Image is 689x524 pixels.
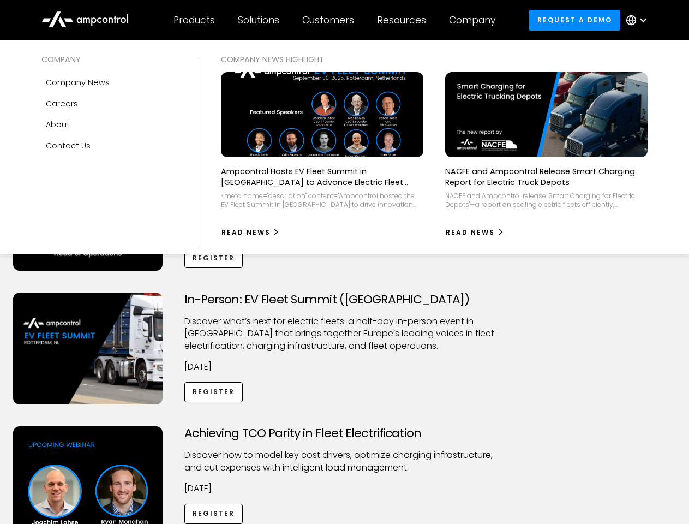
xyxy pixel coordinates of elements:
div: Solutions [238,14,279,26]
div: Company [449,14,495,26]
p: NACFE and Ampcontrol Release Smart Charging Report for Electric Truck Depots [445,166,648,188]
div: Products [173,14,215,26]
div: Company news [46,76,110,88]
a: Company news [41,72,177,93]
p: [DATE] [184,483,505,495]
p: [DATE] [184,361,505,373]
a: Careers [41,93,177,114]
div: Contact Us [46,140,91,152]
a: Request a demo [529,10,620,30]
div: COMPANY NEWS Highlight [221,53,648,65]
div: COMPANY [41,53,177,65]
a: Read News [221,224,280,241]
p: Ampcontrol Hosts EV Fleet Summit in [GEOGRAPHIC_DATA] to Advance Electric Fleet Management in [GE... [221,166,423,188]
div: Resources [377,14,426,26]
div: Customers [302,14,354,26]
a: Register [184,248,243,268]
div: Read News [446,228,495,237]
h3: Achieving TCO Parity in Fleet Electrification [184,426,505,440]
div: About [46,118,70,130]
a: Register [184,382,243,402]
a: Contact Us [41,135,177,156]
a: Read News [445,224,505,241]
div: <meta name="description" content="Ampcontrol hosted the EV Fleet Summit in [GEOGRAPHIC_DATA] to d... [221,192,423,209]
p: Discover how to model key cost drivers, optimize charging infrastructure, and cut expenses with i... [184,449,505,474]
div: Read News [221,228,271,237]
a: Register [184,504,243,524]
div: NACFE and Ampcontrol release 'Smart Charging for Electric Depots'—a report on scaling electric fl... [445,192,648,209]
p: ​Discover what’s next for electric fleets: a half-day in-person event in [GEOGRAPHIC_DATA] that b... [184,315,505,352]
div: Careers [46,98,78,110]
h3: In-Person: EV Fleet Summit ([GEOGRAPHIC_DATA]) [184,293,505,307]
a: About [41,114,177,135]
